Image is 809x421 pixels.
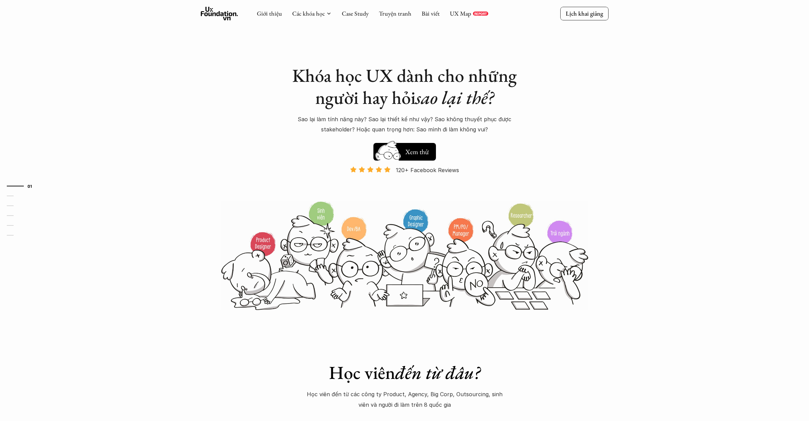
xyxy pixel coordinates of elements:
[342,10,369,17] a: Case Study
[286,362,524,384] h1: Học viên
[379,10,411,17] a: Truyện tranh
[560,7,609,20] a: Lịch khai giảng
[474,12,487,16] p: REPORT
[257,10,282,17] a: Giới thiệu
[405,147,429,157] h5: Xem thử
[7,182,39,190] a: 01
[286,65,524,109] h1: Khóa học UX dành cho những người hay hỏi
[450,10,471,17] a: UX Map
[566,10,603,17] p: Lịch khai giảng
[422,10,440,17] a: Bài viết
[373,140,436,161] a: Xem thử
[344,166,465,200] a: 120+ Facebook Reviews
[473,12,488,16] a: REPORT
[303,389,507,410] p: Học viên đến từ các công ty Product, Agency, Big Corp, Outsourcing, sinh viên và người đi làm trê...
[292,10,325,17] a: Các khóa học
[396,165,459,175] p: 120+ Facebook Reviews
[28,183,32,188] strong: 01
[395,361,480,384] em: đến từ đâu?
[286,114,524,135] p: Sao lại làm tính năng này? Sao lại thiết kế như vậy? Sao không thuyết phục được stakeholder? Hoặc...
[416,86,494,109] em: sao lại thế?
